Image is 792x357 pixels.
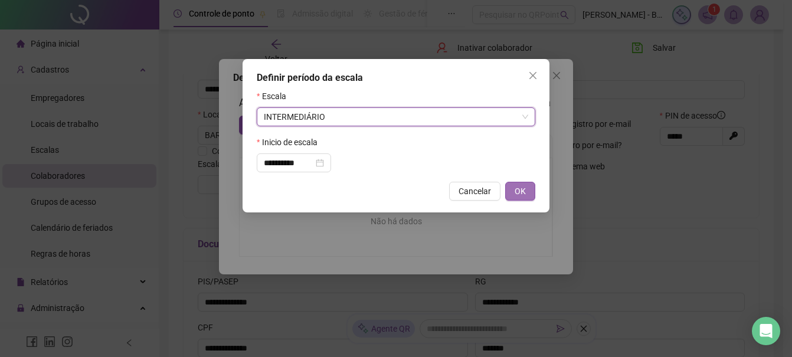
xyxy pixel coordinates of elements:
span: OK [515,185,526,198]
label: Inicio de escala [257,136,325,149]
button: Close [523,66,542,85]
div: Definir período da escala [257,71,535,85]
span: Cancelar [459,185,491,198]
button: OK [505,182,535,201]
button: Cancelar [449,182,500,201]
label: Escala [257,90,294,103]
span: INTERMEDIÁRIO [264,108,528,126]
div: Open Intercom Messenger [752,317,780,345]
span: close [528,71,538,80]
